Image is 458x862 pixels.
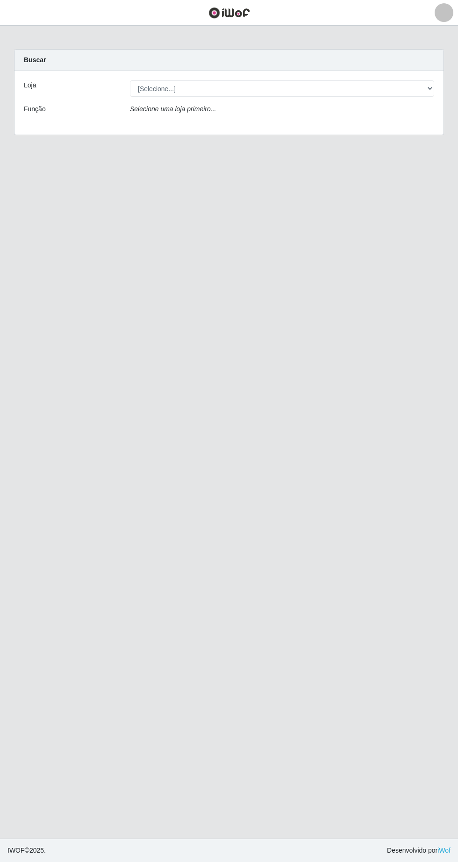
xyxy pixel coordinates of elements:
span: © 2025 . [7,846,46,855]
label: Função [24,104,46,114]
span: Desenvolvido por [387,846,451,855]
span: IWOF [7,847,25,854]
a: iWof [437,847,451,854]
label: Loja [24,80,36,90]
strong: Buscar [24,56,46,64]
i: Selecione uma loja primeiro... [130,105,216,113]
img: CoreUI Logo [208,7,250,19]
